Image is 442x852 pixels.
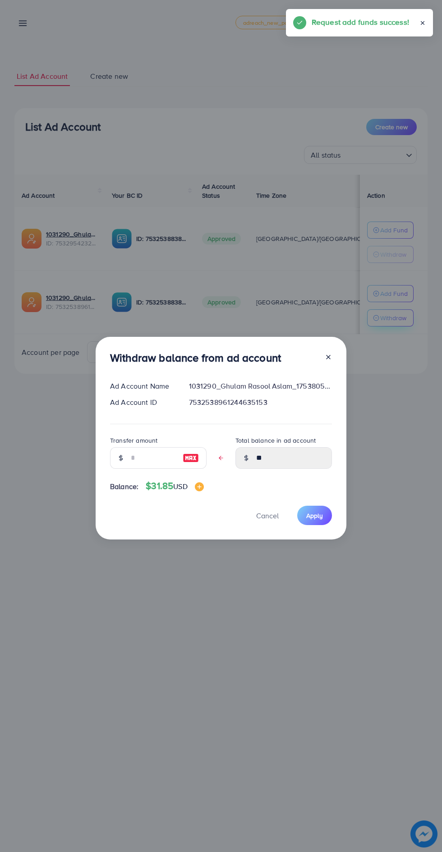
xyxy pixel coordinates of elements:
[110,436,157,445] label: Transfer amount
[103,397,182,408] div: Ad Account ID
[182,397,339,408] div: 7532538961244635153
[312,16,409,28] h5: Request add funds success!
[110,481,138,492] span: Balance:
[110,351,281,364] h3: Withdraw balance from ad account
[146,480,203,492] h4: $31.85
[182,381,339,391] div: 1031290_Ghulam Rasool Aslam_1753805901568
[183,453,199,463] img: image
[173,481,187,491] span: USD
[235,436,316,445] label: Total balance in ad account
[103,381,182,391] div: Ad Account Name
[245,506,290,525] button: Cancel
[297,506,332,525] button: Apply
[256,511,279,521] span: Cancel
[195,482,204,491] img: image
[306,511,323,520] span: Apply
